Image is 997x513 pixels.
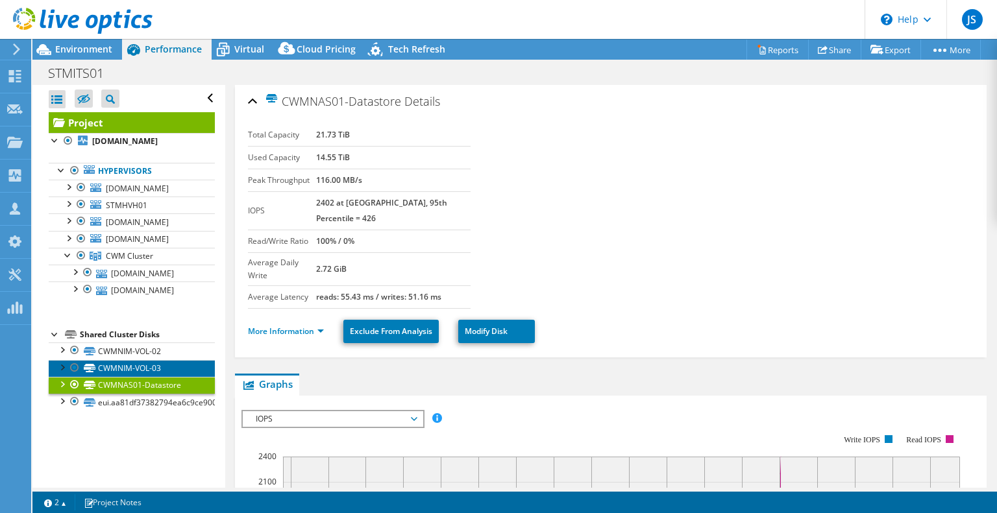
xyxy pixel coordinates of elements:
label: Used Capacity [248,151,316,164]
a: CWMNIM-VOL-02 [49,342,215,359]
a: [DOMAIN_NAME] [49,281,215,298]
a: More [920,40,981,60]
span: STMHVH01 [106,200,147,211]
a: [DOMAIN_NAME] [49,231,215,248]
label: Peak Throughput [248,174,316,187]
a: 2 [35,494,75,510]
label: IOPS [248,204,316,217]
span: JS [962,9,983,30]
b: 2402 at [GEOGRAPHIC_DATA], 95th Percentile = 426 [316,197,447,224]
b: reads: 55.43 ms / writes: 51.16 ms [316,291,441,302]
a: Modify Disk [458,320,535,343]
span: Environment [55,43,112,55]
a: CWMNAS01-Datastore [49,377,215,394]
label: Average Latency [248,291,316,304]
div: Shared Cluster Disks [80,327,215,342]
text: 2100 [258,476,277,487]
span: [DOMAIN_NAME] [106,183,169,194]
span: Details [404,93,440,109]
span: Performance [145,43,202,55]
a: Export [861,40,921,60]
a: Project Notes [75,494,151,510]
a: More Information [248,326,324,337]
span: CWMNAS01-Datastore [265,93,401,108]
b: [DOMAIN_NAME] [92,136,158,147]
label: Total Capacity [248,128,316,141]
span: Virtual [234,43,264,55]
a: [DOMAIN_NAME] [49,265,215,281]
a: CWMNIM-VOL-03 [49,360,215,377]
span: [DOMAIN_NAME] [106,233,169,245]
a: CWM Cluster [49,248,215,265]
b: 21.73 TiB [316,129,350,140]
svg: \n [881,14,892,25]
b: 14.55 TiB [316,152,350,163]
b: 100% / 0% [316,235,354,246]
a: Share [808,40,861,60]
h1: STMITS01 [42,66,124,80]
text: Write IOPS [844,435,880,444]
a: Project [49,112,215,133]
a: [DOMAIN_NAME] [49,180,215,197]
text: 2400 [258,451,277,462]
a: eui.aa81df37382794ea6c9ce900429074d7 [49,394,215,411]
text: Read IOPS [907,435,942,444]
a: Reports [746,40,809,60]
span: CWM Cluster [106,250,153,261]
a: [DOMAIN_NAME] [49,133,215,150]
a: Hypervisors [49,163,215,180]
b: 116.00 MB/s [316,174,362,185]
span: [DOMAIN_NAME] [106,217,169,228]
a: [DOMAIN_NAME] [49,213,215,230]
span: Tech Refresh [388,43,445,55]
b: 2.72 GiB [316,263,347,274]
a: Exclude From Analysis [343,320,439,343]
span: Cloud Pricing [297,43,356,55]
label: Read/Write Ratio [248,235,316,248]
label: Average Daily Write [248,256,316,282]
span: Graphs [241,377,293,390]
span: IOPS [249,411,416,427]
a: STMHVH01 [49,197,215,213]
